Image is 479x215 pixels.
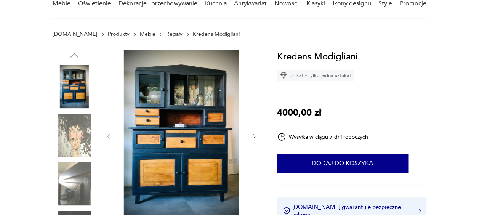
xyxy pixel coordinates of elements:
div: Wysyłka w ciągu 7 dni roboczych [277,132,368,141]
a: Meble [140,31,155,37]
img: Zdjęcie produktu Kredens Modigliani [53,162,96,205]
img: Zdjęcie produktu Kredens Modigliani [53,114,96,157]
button: Dodaj do koszyka [277,154,408,173]
a: Produkty [108,31,130,37]
img: Zdjęcie produktu Kredens Modigliani [53,65,96,108]
p: 4000,00 zł [277,106,321,120]
h1: Kredens Modigliani [277,50,358,64]
img: Ikona strzałki w prawo [418,209,421,213]
a: Regały [166,31,183,37]
p: Kredens Modigliani [193,31,240,37]
div: Unikat - tylko jedna sztuka! [277,70,354,81]
a: [DOMAIN_NAME] [53,31,97,37]
img: Ikona diamentu [280,72,287,79]
img: Ikona certyfikatu [283,207,290,215]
